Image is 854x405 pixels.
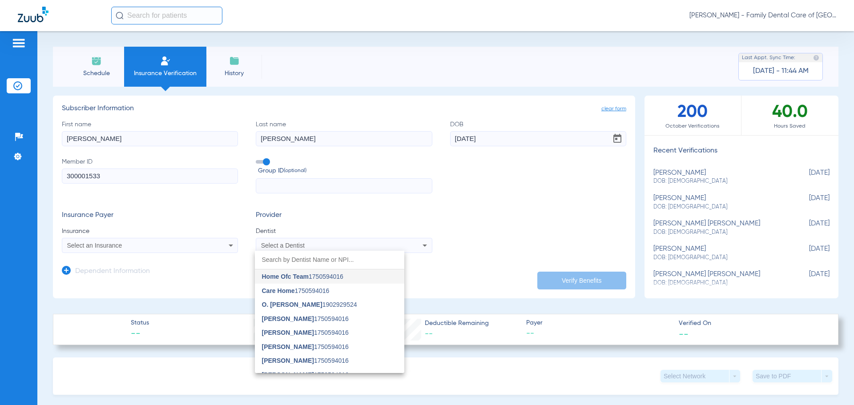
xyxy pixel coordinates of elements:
span: [PERSON_NAME] [262,357,314,364]
span: [PERSON_NAME] [262,371,314,378]
span: [PERSON_NAME] [262,329,314,336]
span: 1750594016 [262,357,349,364]
span: [PERSON_NAME] [262,315,314,322]
span: O. [PERSON_NAME] [262,301,322,308]
span: 1750594016 [262,316,349,322]
span: [PERSON_NAME] [262,343,314,350]
span: 1902929524 [262,301,357,308]
span: 1750594016 [262,288,330,294]
span: 1750594016 [262,344,349,350]
span: Care Home [262,287,295,294]
input: dropdown search [255,251,404,269]
span: 1750594016 [262,372,349,378]
span: 1750594016 [262,329,349,336]
span: 1750594016 [262,273,343,280]
span: Home Ofc Team [262,273,309,280]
